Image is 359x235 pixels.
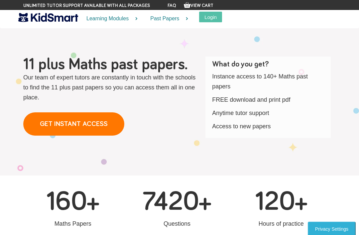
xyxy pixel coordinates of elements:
[23,189,122,215] h3: 160+
[127,219,226,229] p: Questions
[127,189,226,215] h3: 7420+
[78,10,142,28] a: Learning Modules
[23,72,200,102] p: Our team of expert tutors are constantly in touch with the schools to find the 11 plus past paper...
[232,219,331,229] p: Hours of practice
[199,12,222,22] button: Login
[212,121,327,131] p: Access to new papers
[212,95,327,105] p: FREE download and print pdf
[23,112,124,136] a: GET INSTANT ACCESS
[23,2,150,9] span: Unlimited tutor support available with all packages
[232,189,331,215] h3: 120+
[184,3,213,8] a: View Cart
[212,60,327,68] h4: What do you get?
[212,108,327,118] p: Anytime tutor support
[23,57,200,72] h1: 11 plus Maths past papers.
[142,10,192,28] a: Past Papers
[23,219,122,229] p: Maths Papers
[168,3,176,8] a: FAQ
[184,2,190,8] img: Your items in the shopping basket
[212,71,327,91] p: Instance access to 140+ Maths past papers
[18,12,78,23] img: KidSmart logo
